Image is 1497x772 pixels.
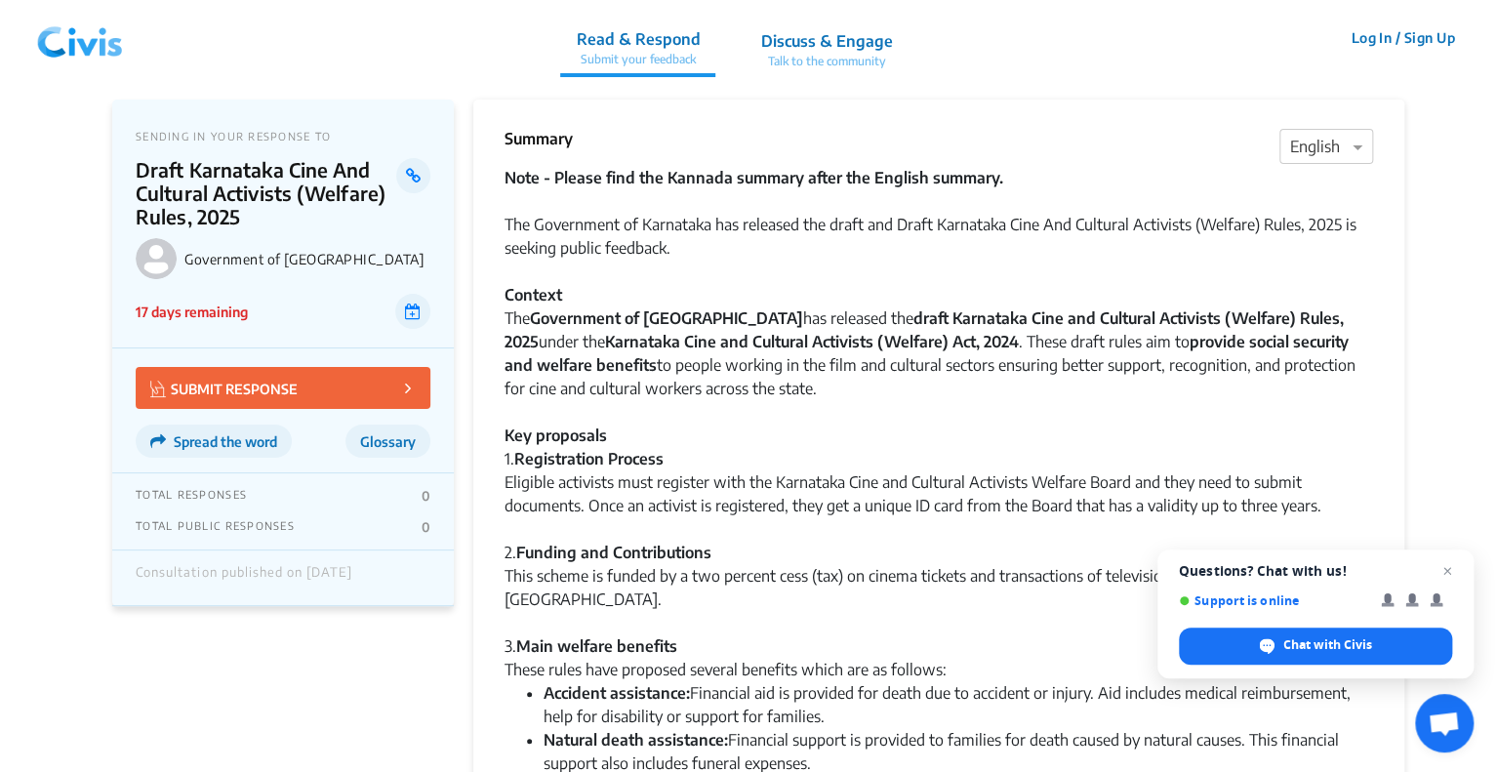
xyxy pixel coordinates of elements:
p: SENDING IN YOUR RESPONSE TO [136,130,430,142]
div: 3. These rules have proposed several benefits which are as follows: [505,634,1373,681]
div: This scheme is funded by a two percent cess (tax) on cinema tickets and transactions of televisio... [505,564,1373,611]
strong: Key proposals [505,426,607,445]
span: Chat with Civis [1283,636,1372,654]
p: Summary [505,127,573,150]
span: Questions? Chat with us! [1179,563,1452,579]
img: navlogo.png [29,9,131,67]
p: Read & Respond [576,27,700,51]
p: Government of [GEOGRAPHIC_DATA] [184,251,430,267]
strong: Context [505,285,562,305]
p: SUBMIT RESPONSE [150,377,298,399]
div: Chat with Civis [1179,628,1452,665]
button: SUBMIT RESPONSE [136,367,430,409]
span: Glossary [360,433,416,450]
strong: Natural death assistance: [544,730,728,750]
p: Submit your feedback [576,51,700,68]
div: Eligible activists must register with the Karnataka Cine and Cultural Activists Welfare Board and... [505,470,1373,517]
span: Close chat [1436,559,1459,583]
div: Open chat [1415,694,1474,752]
p: 0 [422,488,430,504]
span: Spread the word [174,433,277,450]
p: Draft Karnataka Cine And Cultural Activists (Welfare) Rules, 2025 [136,158,396,228]
button: Spread the word [136,425,292,458]
p: Discuss & Engage [760,29,892,53]
img: Vector.jpg [150,381,166,397]
button: Log In / Sign Up [1338,22,1468,53]
div: 2. [505,541,1373,564]
p: 17 days remaining [136,302,248,322]
strong: Accident assistance: [544,683,690,703]
strong: Note - Please find the Kannada summary after the English summary. [505,168,1003,187]
img: Government of Karnataka logo [136,238,177,279]
strong: draft Karnataka Cine and Cultural Activists (Welfare) Rules, 2025 [505,308,1344,351]
div: Consultation published on [DATE] [136,565,352,590]
strong: Main welfare benefits [516,636,677,656]
strong: Registration Process [514,449,664,468]
p: TOTAL PUBLIC RESPONSES [136,519,295,535]
li: Financial aid is provided for death due to accident or injury. Aid includes medical reimbursement... [544,681,1373,728]
p: 0 [422,519,430,535]
strong: Karnataka Cine and Cultural Activists (Welfare) Act, 2024 [605,332,1019,351]
div: 1. [505,447,1373,470]
span: Support is online [1179,593,1367,608]
div: The Government of Karnataka has released the draft and Draft Karnataka Cine And Cultural Activist... [505,166,1373,447]
button: Glossary [345,425,430,458]
strong: Government of [GEOGRAPHIC_DATA] [530,308,803,328]
p: TOTAL RESPONSES [136,488,247,504]
strong: Funding and Contributions [516,543,711,562]
p: Talk to the community [760,53,892,70]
